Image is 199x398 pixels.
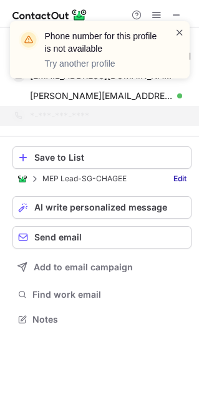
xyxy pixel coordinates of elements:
[45,57,160,70] p: Try another profile
[34,153,186,163] div: Save to List
[12,286,192,303] button: Find work email
[12,256,192,278] button: Add to email campaign
[17,174,27,184] img: ContactOut
[12,226,192,249] button: Send email
[32,314,187,325] span: Notes
[32,289,187,300] span: Find work email
[12,196,192,219] button: AI write personalized message
[42,174,127,183] p: MEP Lead-SG-CHAGEE
[34,262,133,272] span: Add to email campaign
[12,146,192,169] button: Save to List
[12,311,192,328] button: Notes
[12,7,87,22] img: ContactOut v5.3.10
[34,202,167,212] span: AI write personalized message
[19,30,39,50] img: warning
[34,232,82,242] span: Send email
[45,30,160,55] header: Phone number for this profile is not available
[168,173,192,185] a: Edit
